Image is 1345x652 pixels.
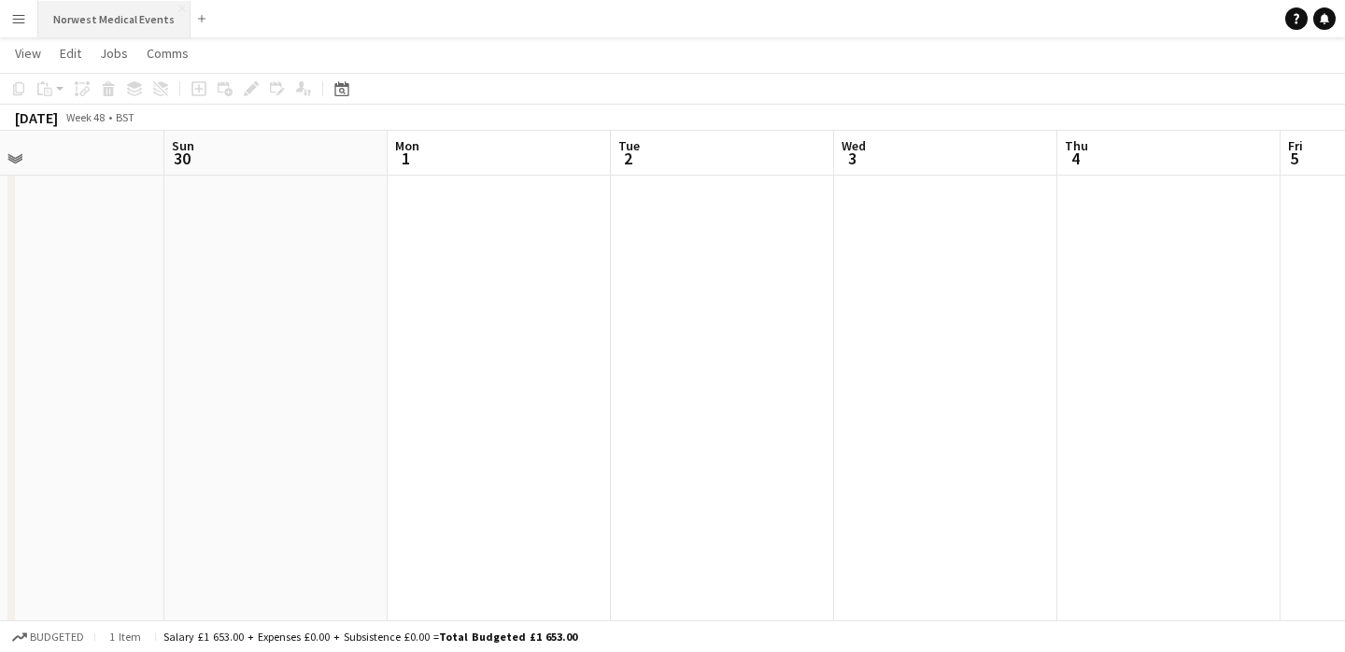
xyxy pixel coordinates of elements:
div: Salary £1 653.00 + Expenses £0.00 + Subsistence £0.00 = [163,630,577,644]
div: BST [116,110,134,124]
span: Sun [172,137,194,154]
span: Total Budgeted £1 653.00 [439,630,577,644]
a: Comms [139,41,196,65]
div: [DATE] [15,108,58,127]
a: Jobs [92,41,135,65]
span: Jobs [100,45,128,62]
span: Wed [842,137,866,154]
span: Thu [1065,137,1088,154]
span: 1 item [103,630,148,644]
span: 4 [1062,148,1088,169]
span: Fri [1288,137,1303,154]
a: Edit [52,41,89,65]
span: Budgeted [30,631,84,644]
span: Tue [618,137,640,154]
button: Norwest Medical Events [38,1,191,37]
span: 5 [1285,148,1303,169]
span: Mon [395,137,419,154]
span: 1 [392,148,419,169]
span: 3 [839,148,866,169]
span: 30 [169,148,194,169]
span: 2 [616,148,640,169]
a: View [7,41,49,65]
span: Comms [147,45,189,62]
span: Week 48 [62,110,108,124]
span: Edit [60,45,81,62]
span: View [15,45,41,62]
button: Budgeted [9,627,87,647]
